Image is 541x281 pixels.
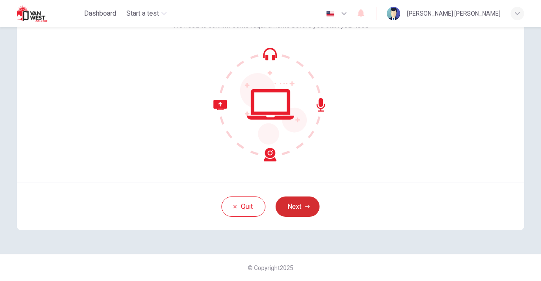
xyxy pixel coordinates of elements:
[17,5,81,22] a: Van West logo
[84,8,116,19] span: Dashboard
[387,7,400,20] img: Profile picture
[221,196,265,217] button: Quit
[248,265,293,271] span: © Copyright 2025
[276,196,320,217] button: Next
[123,6,170,21] button: Start a test
[407,8,500,19] div: [PERSON_NAME] [PERSON_NAME]
[126,8,159,19] span: Start a test
[17,5,61,22] img: Van West logo
[81,6,120,21] button: Dashboard
[325,11,336,17] img: en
